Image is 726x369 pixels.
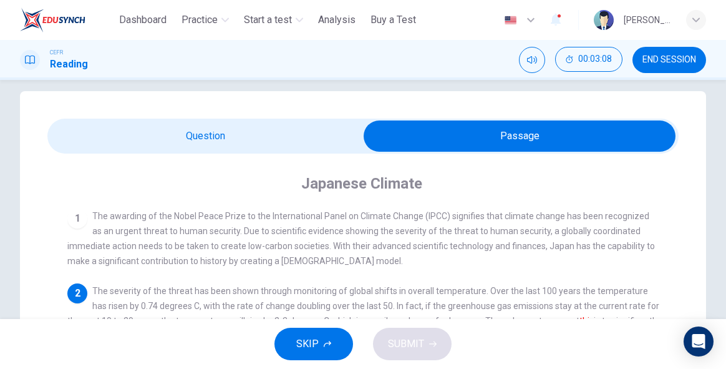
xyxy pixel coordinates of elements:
div: Open Intercom Messenger [684,327,714,357]
font: this [579,316,594,326]
button: SKIP [274,328,353,360]
div: Mute [519,47,545,73]
div: 1 [67,209,87,229]
span: Start a test [244,12,292,27]
span: Buy a Test [370,12,416,27]
span: 00:03:08 [578,54,612,64]
img: Profile picture [594,10,614,30]
button: Practice [177,9,234,31]
span: SKIP [296,335,319,353]
button: 00:03:08 [555,47,622,72]
img: en [503,16,518,25]
h1: Reading [50,57,88,72]
span: Practice [181,12,218,27]
button: Buy a Test [365,9,421,31]
button: Dashboard [114,9,172,31]
span: The severity of the threat has been shown through monitoring of global shifts in overall temperat... [67,286,659,341]
button: Start a test [239,9,308,31]
div: 2 [67,283,87,303]
img: ELTC logo [20,7,85,32]
span: Dashboard [119,12,167,27]
span: Analysis [318,12,356,27]
span: CEFR [50,48,63,57]
div: [PERSON_NAME] [624,12,671,27]
span: The awarding of the Nobel Peace Prize to the International Panel on Climate Change (IPCC) signifi... [67,211,655,266]
h4: Japanese Climate [301,174,422,194]
div: Hide [555,47,622,73]
a: ELTC logo [20,7,114,32]
button: Analysis [313,9,361,31]
button: END SESSION [632,47,706,73]
span: END SESSION [642,55,696,65]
